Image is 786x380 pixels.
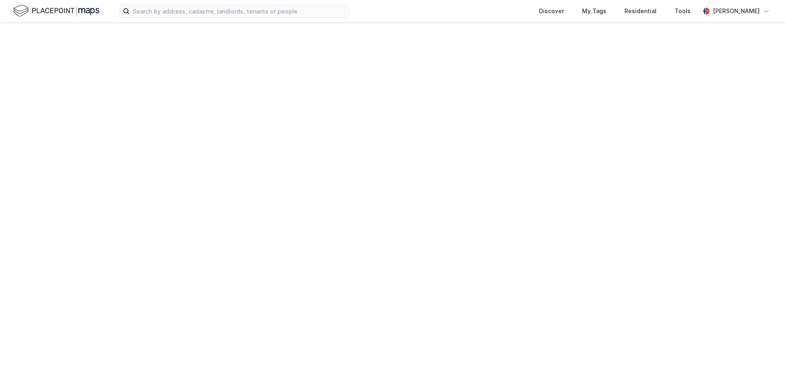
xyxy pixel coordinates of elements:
[539,6,564,16] div: Discover
[582,6,606,16] div: My Tags
[624,6,657,16] div: Residential
[713,6,760,16] div: [PERSON_NAME]
[675,6,691,16] div: Tools
[745,341,786,380] iframe: Chat Widget
[129,5,349,17] input: Search by address, cadastre, landlords, tenants or people
[13,4,99,18] img: logo.f888ab2527a4732fd821a326f86c7f29.svg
